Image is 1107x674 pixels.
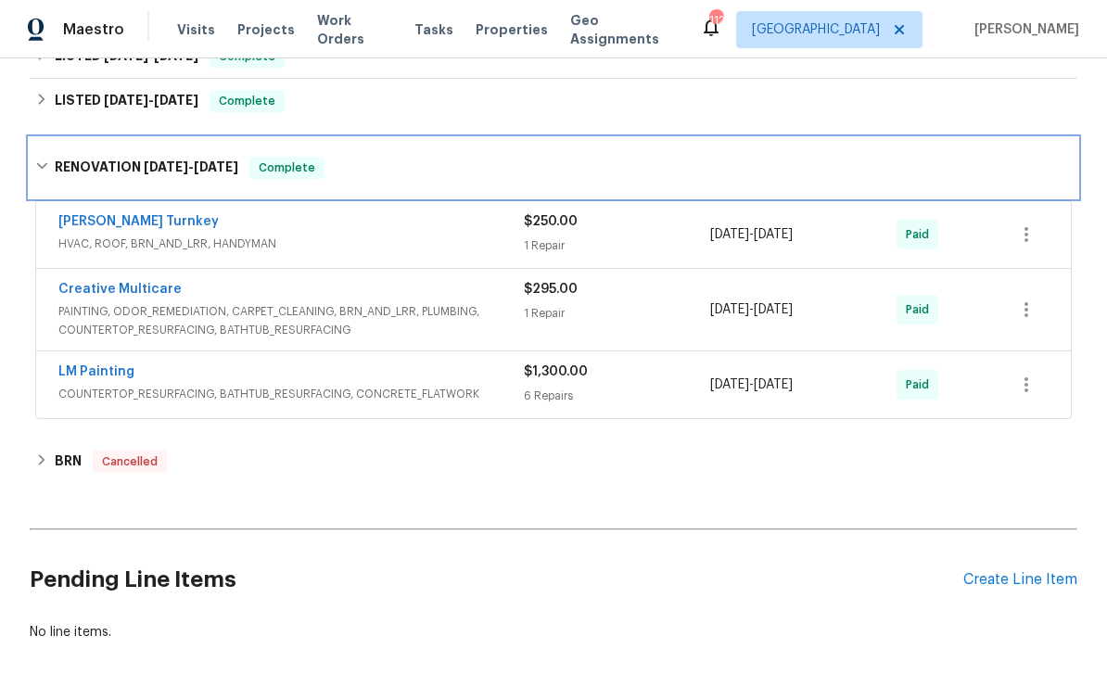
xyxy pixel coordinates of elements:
[30,623,1077,642] div: No line items.
[524,387,710,405] div: 6 Repairs
[524,215,578,228] span: $250.00
[144,160,238,173] span: -
[570,11,678,48] span: Geo Assignments
[754,303,793,316] span: [DATE]
[710,303,749,316] span: [DATE]
[58,302,524,339] span: PAINTING, ODOR_REMEDIATION, CARPET_CLEANING, BRN_AND_LRR, PLUMBING, COUNTERTOP_RESURFACING, BATHT...
[104,94,148,107] span: [DATE]
[709,11,722,30] div: 112
[754,378,793,391] span: [DATE]
[30,439,1077,484] div: BRN Cancelled
[63,20,124,39] span: Maestro
[95,452,165,471] span: Cancelled
[30,138,1077,197] div: RENOVATION [DATE]-[DATE]Complete
[30,79,1077,123] div: LISTED [DATE]-[DATE]Complete
[58,385,524,403] span: COUNTERTOP_RESURFACING, BATHTUB_RESURFACING, CONCRETE_FLATWORK
[58,215,219,228] a: [PERSON_NAME] Turnkey
[963,571,1077,589] div: Create Line Item
[55,157,238,179] h6: RENOVATION
[211,92,283,110] span: Complete
[752,20,880,39] span: [GEOGRAPHIC_DATA]
[524,283,578,296] span: $295.00
[237,20,295,39] span: Projects
[906,375,936,394] span: Paid
[524,365,588,378] span: $1,300.00
[710,375,793,394] span: -
[154,94,198,107] span: [DATE]
[317,11,392,48] span: Work Orders
[524,236,710,255] div: 1 Repair
[55,451,82,473] h6: BRN
[414,23,453,36] span: Tasks
[710,378,749,391] span: [DATE]
[476,20,548,39] span: Properties
[144,160,188,173] span: [DATE]
[30,537,963,623] h2: Pending Line Items
[906,225,936,244] span: Paid
[194,160,238,173] span: [DATE]
[906,300,936,319] span: Paid
[754,228,793,241] span: [DATE]
[967,20,1079,39] span: [PERSON_NAME]
[104,94,198,107] span: -
[177,20,215,39] span: Visits
[55,90,198,112] h6: LISTED
[710,228,749,241] span: [DATE]
[58,283,182,296] a: Creative Multicare
[710,300,793,319] span: -
[58,365,134,378] a: LM Painting
[251,159,323,177] span: Complete
[58,235,524,253] span: HVAC, ROOF, BRN_AND_LRR, HANDYMAN
[710,225,793,244] span: -
[524,304,710,323] div: 1 Repair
